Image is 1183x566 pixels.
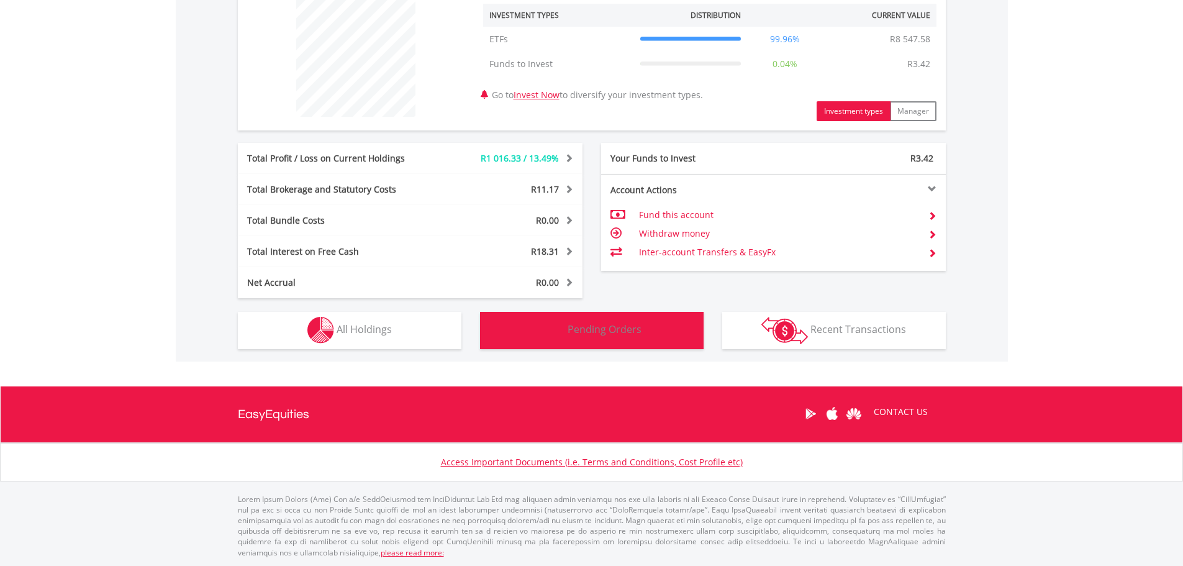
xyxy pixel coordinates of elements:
button: Pending Orders [480,312,704,349]
button: Investment types [817,101,891,121]
a: please read more: [381,547,444,558]
a: CONTACT US [865,395,936,429]
span: All Holdings [337,322,392,336]
span: R0.00 [536,276,559,288]
img: holdings-wht.png [307,317,334,344]
span: Recent Transactions [810,322,906,336]
td: 0.04% [747,52,823,76]
span: R18.31 [531,245,559,257]
div: Total Brokerage and Statutory Costs [238,183,439,196]
th: Investment Types [483,4,634,27]
a: Invest Now [514,89,560,101]
p: Lorem Ipsum Dolors (Ame) Con a/e SeddOeiusmod tem InciDiduntut Lab Etd mag aliquaen admin veniamq... [238,494,946,558]
button: Manager [890,101,936,121]
a: Huawei [843,395,865,433]
td: Fund this account [639,206,918,224]
td: Withdraw money [639,224,918,243]
a: Access Important Documents (i.e. Terms and Conditions, Cost Profile etc) [441,456,743,468]
div: Total Profit / Loss on Current Holdings [238,152,439,165]
button: Recent Transactions [722,312,946,349]
td: ETFs [483,27,634,52]
img: pending_instructions-wht.png [542,317,565,344]
td: Funds to Invest [483,52,634,76]
th: Current Value [823,4,936,27]
span: R11.17 [531,183,559,195]
div: Your Funds to Invest [601,152,774,165]
a: Apple [822,395,843,433]
td: Inter-account Transfers & EasyFx [639,243,918,262]
a: EasyEquities [238,386,309,442]
td: R8 547.58 [884,27,936,52]
div: Distribution [691,10,741,21]
div: Total Interest on Free Cash [238,245,439,258]
span: R1 016.33 / 13.49% [481,152,559,164]
span: R0.00 [536,214,559,226]
span: Pending Orders [568,322,641,336]
td: R3.42 [901,52,936,76]
div: Total Bundle Costs [238,214,439,227]
span: R3.42 [910,152,933,164]
div: Account Actions [601,184,774,196]
td: 99.96% [747,27,823,52]
a: Google Play [800,395,822,433]
img: transactions-zar-wht.png [761,317,808,344]
button: All Holdings [238,312,461,349]
div: Net Accrual [238,276,439,289]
